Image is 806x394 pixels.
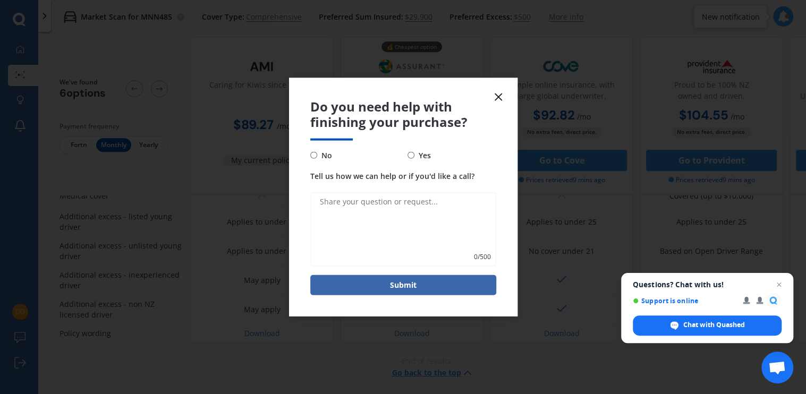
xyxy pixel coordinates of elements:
span: Do you need help with finishing your purchase? [310,99,496,130]
span: Questions? Chat with us! [633,280,782,289]
span: Tell us how we can help or if you'd like a call? [310,170,474,181]
button: Submit [310,275,496,295]
span: Chat with Quashed [633,315,782,336]
span: Chat with Quashed [683,320,745,330]
span: Support is online [633,297,735,305]
input: Yes [408,152,414,159]
span: No [317,149,332,161]
span: Yes [414,149,431,161]
a: Open chat [761,352,793,383]
span: 0 / 500 [474,251,491,262]
input: No [310,152,317,159]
